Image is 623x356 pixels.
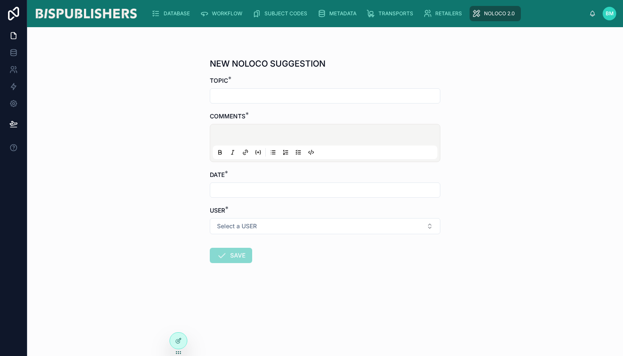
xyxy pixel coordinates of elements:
[378,10,413,17] span: TRANSPORTS
[212,10,242,17] span: WORKFLOW
[217,222,257,230] span: Select a USER
[315,6,362,21] a: METADATA
[145,4,589,23] div: scrollable content
[210,171,225,178] span: DATE
[210,77,228,84] span: TOPIC
[264,10,307,17] span: SUBJECT CODES
[210,112,245,120] span: COMMENTS
[210,58,325,70] h1: NEW NOLOCO SUGGESTION
[149,6,196,21] a: DATABASE
[421,6,468,21] a: RETAILERS
[164,10,190,17] span: DATABASE
[210,207,225,214] span: USER
[34,7,138,20] img: App logo
[250,6,313,21] a: SUBJECT CODES
[435,10,462,17] span: RETAILERS
[210,218,440,234] button: Select Button
[197,6,248,21] a: WORKFLOW
[484,10,515,17] span: NOLOCO 2.0
[606,10,614,17] span: BM
[364,6,419,21] a: TRANSPORTS
[329,10,356,17] span: METADATA
[470,6,521,21] a: NOLOCO 2.0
